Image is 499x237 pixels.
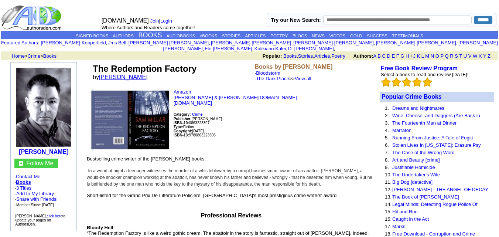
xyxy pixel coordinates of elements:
[254,46,286,51] a: Kalikiano Kalei
[468,53,472,59] a: V
[392,187,488,192] a: [PERSON_NAME] - THE ANGEL OF DECAY
[392,172,440,177] a: The Undertaker's Wife
[210,41,211,45] font: i
[201,212,262,219] font: Professional Reviews
[245,34,266,38] a: ARTICLES
[19,149,68,155] b: [PERSON_NAME]
[127,41,128,45] font: i
[43,53,57,59] a: Books
[392,105,444,111] a: Dreams and Nightmares
[382,53,385,59] a: C
[385,157,389,163] font: 8.
[381,72,469,77] font: Select a book to read and review [DATE]!
[174,133,189,137] b: ISBN-13:
[87,193,336,198] span: Short-listed for the Grand Prix De Littérature Policière, [GEOGRAPHIC_DATA]'s most prestigious cr...
[174,133,216,137] font: 9780863223396
[295,76,311,81] a: View all
[431,53,434,59] a: N
[445,53,448,59] a: Q
[263,53,497,59] font: , , ,
[385,135,389,140] font: 5.
[483,53,486,59] a: Y
[113,34,134,38] a: AUTHORS
[107,41,108,45] font: i
[392,142,481,148] a: Stolen Lives In [US_STATE]: Erasure Psy
[410,53,412,59] a: I
[392,128,411,133] a: Marraton
[373,53,376,59] a: A
[392,216,429,222] a: Caught in the Act
[255,76,311,81] font: · >>
[392,120,457,126] a: The Fourteenth Man at Dinner
[211,40,291,45] a: [PERSON_NAME] [PERSON_NAME]
[335,47,336,51] font: i
[329,34,345,38] a: VIDEOS
[440,53,443,59] a: P
[16,185,31,191] a: 3 Titles
[385,165,389,170] font: 9.
[139,31,162,39] a: BOOKS
[256,70,280,76] a: Bloodstorm
[222,34,240,38] a: STORIES
[392,157,440,163] a: Art and Beauty [crime]
[293,40,373,45] a: [PERSON_NAME] [PERSON_NAME]
[385,179,392,185] font: 11.
[255,70,311,81] font: ·
[385,216,392,222] font: 16.
[205,46,252,51] a: Flo [PERSON_NAME]
[459,53,462,59] a: T
[41,40,498,51] font: , , , , , , , , , ,
[102,25,195,30] font: Where Authors and Readers come together!
[392,150,455,155] a: The Case of the Wrong Word
[385,113,389,118] font: 2.
[413,53,416,59] a: J
[287,47,288,51] font: i
[16,196,58,202] a: Share with Friends!
[402,77,411,87] img: bigemptystars.png
[392,165,435,170] a: Justifiable Homicide
[488,53,491,59] a: Z
[15,185,58,207] font: ·
[381,65,458,71] b: Free Book Review Program
[12,53,25,59] a: Home
[473,53,477,59] a: W
[312,34,325,38] a: NEWS
[271,17,321,23] label: Try our New Search:
[458,41,458,45] font: i
[381,77,391,87] img: bigemptystars.png
[392,224,405,229] a: Marks
[1,40,38,45] a: Featured Authors
[396,53,399,59] a: F
[479,53,482,59] a: X
[16,174,40,179] a: Contact Me
[385,128,389,133] font: 4.
[435,53,439,59] a: O
[108,40,126,45] a: Jms Bell
[298,53,313,59] a: Stories
[87,225,113,230] b: Bloody Hell
[385,194,392,200] font: 13.
[174,143,358,150] iframe: fb:like Facebook Social Plugin
[387,53,390,59] a: D
[167,34,195,38] a: AUDIOBOOKS
[385,150,389,155] font: 7.
[385,172,392,177] font: 10.
[174,121,189,125] b: ISBN-10:
[288,46,334,51] a: D. [PERSON_NAME]
[406,53,409,59] a: H
[174,112,191,116] b: Category:
[412,77,422,87] img: bigemptystars.png
[283,53,297,59] a: Books
[385,202,392,207] font: 14.
[400,53,404,59] a: G
[26,160,53,166] a: Follow Me
[256,76,289,81] a: The Dark Place
[160,18,172,24] a: Login
[392,202,478,207] a: Legal Minds: Detecting Rogue Police Of
[455,53,458,59] a: S
[293,34,307,38] a: BLOGS
[192,111,202,117] a: Crime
